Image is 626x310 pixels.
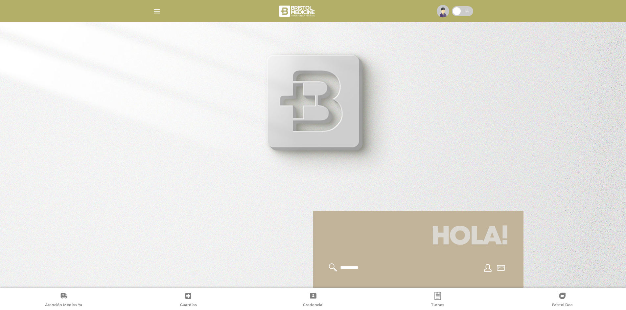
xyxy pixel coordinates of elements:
a: Guardias [126,292,250,309]
h1: Hola! [321,219,516,256]
span: Atención Médica Ya [45,302,82,308]
span: Guardias [180,302,197,308]
a: Turnos [375,292,500,309]
span: Credencial [303,302,323,308]
a: Credencial [251,292,375,309]
span: Turnos [431,302,444,308]
img: Cober_menu-lines-white.svg [153,7,161,15]
img: profile-placeholder.svg [437,5,449,17]
span: Bristol Doc [552,302,572,308]
a: Bristol Doc [500,292,625,309]
a: Atención Médica Ya [1,292,126,309]
img: bristol-medicine-blanco.png [278,3,317,19]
